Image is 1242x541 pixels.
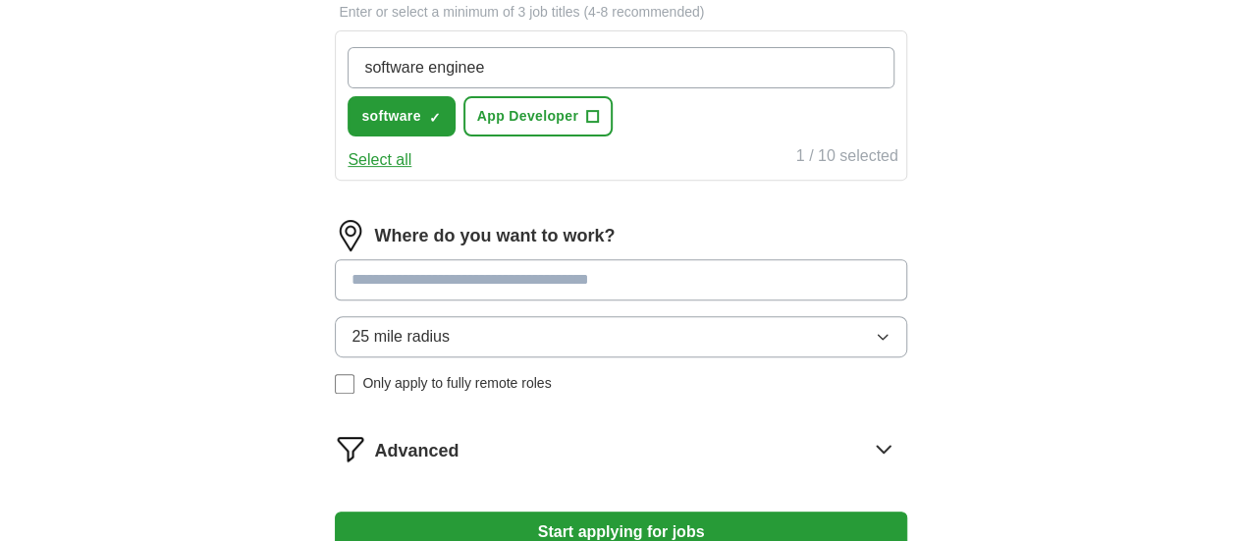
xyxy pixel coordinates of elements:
[362,373,551,394] span: Only apply to fully remote roles
[477,106,578,127] span: App Developer
[335,433,366,464] img: filter
[335,220,366,251] img: location.png
[796,144,898,172] div: 1 / 10 selected
[374,438,459,464] span: Advanced
[463,96,613,136] button: App Developer
[348,47,893,88] input: Type a job title and press enter
[335,316,906,357] button: 25 mile radius
[374,223,615,249] label: Where do you want to work?
[351,325,450,349] span: 25 mile radius
[361,106,420,127] span: software
[348,148,411,172] button: Select all
[348,96,455,136] button: software✓
[335,2,906,23] p: Enter or select a minimum of 3 job titles (4-8 recommended)
[429,110,441,126] span: ✓
[335,374,354,394] input: Only apply to fully remote roles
